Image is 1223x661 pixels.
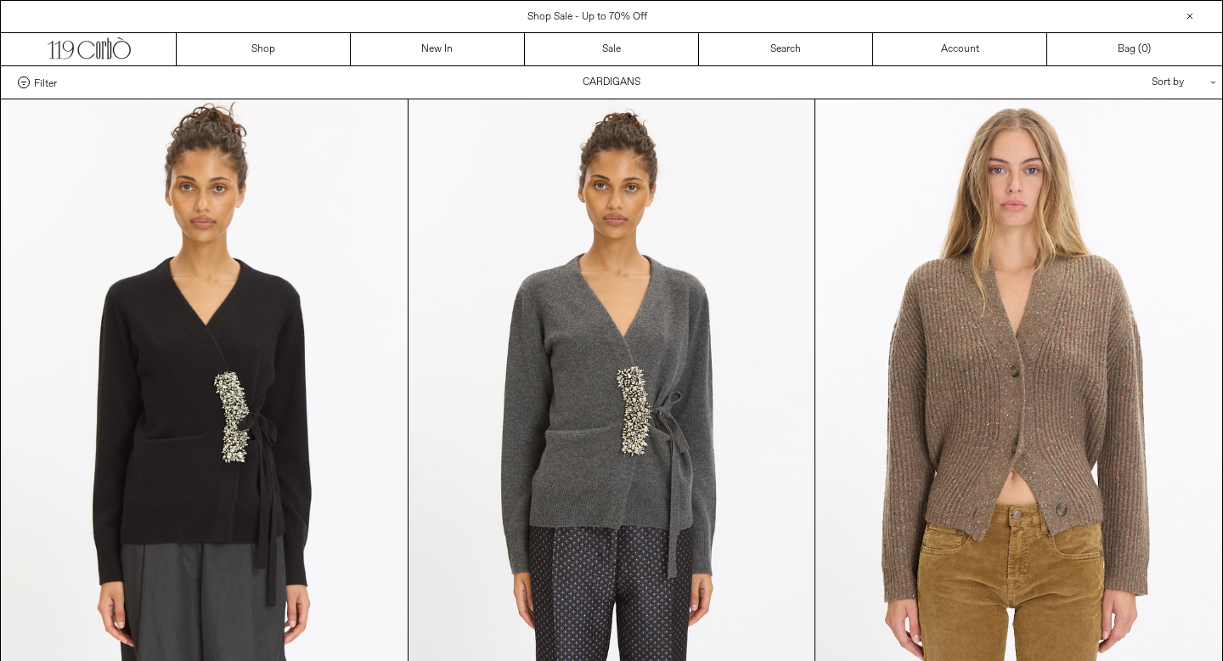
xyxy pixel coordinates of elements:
[525,33,699,65] a: Sale
[699,33,873,65] a: Search
[34,76,57,88] span: Filter
[1052,66,1205,99] div: Sort by
[527,10,647,24] a: Shop Sale - Up to 70% Off
[1141,42,1151,57] span: )
[873,33,1047,65] a: Account
[1141,42,1147,56] span: 0
[177,33,351,65] a: Shop
[351,33,525,65] a: New In
[1047,33,1221,65] a: Bag ()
